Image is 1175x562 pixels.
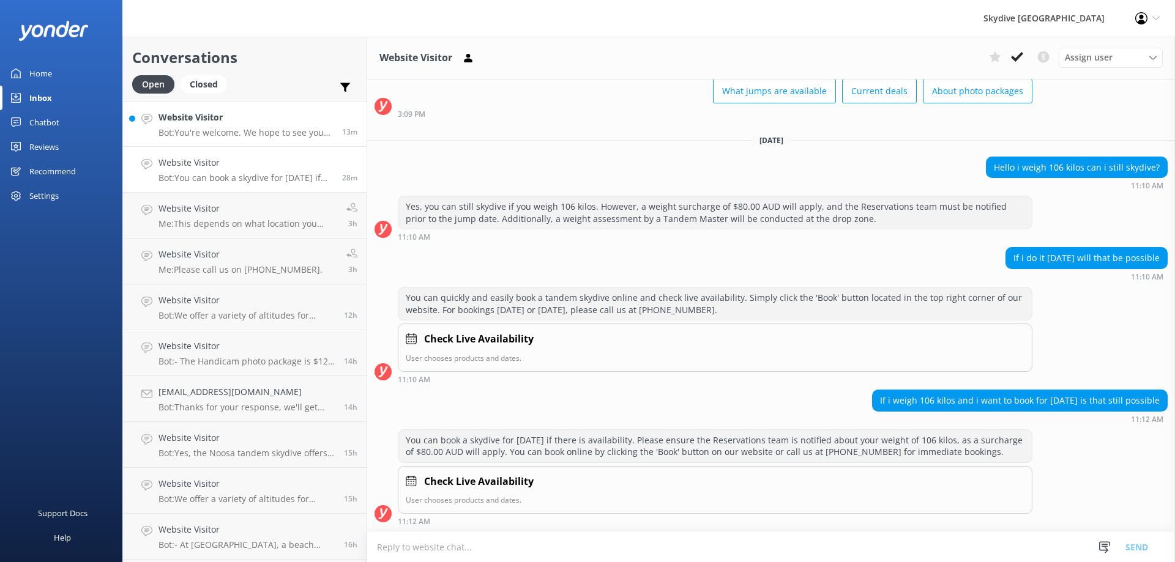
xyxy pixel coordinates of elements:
[344,402,357,412] span: Sep 24 2025 08:47pm (UTC +10:00) Australia/Brisbane
[344,356,357,366] span: Sep 24 2025 08:49pm (UTC +10:00) Australia/Brisbane
[344,310,357,320] span: Sep 24 2025 10:50pm (UTC +10:00) Australia/Brisbane
[159,339,335,353] h4: Website Visitor
[29,86,52,110] div: Inbox
[123,468,367,514] a: Website VisitorBot:We offer a variety of altitudes for skydiving, with all dropzones providing ju...
[713,79,836,103] button: What jumps are available
[159,431,335,445] h4: Website Visitor
[398,517,1032,525] div: Sep 25 2025 11:12am (UTC +10:00) Australia/Brisbane
[123,147,367,193] a: Website VisitorBot:You can book a skydive for [DATE] if there is availability. Please ensure the ...
[159,310,335,321] p: Bot: We offer a variety of altitudes for skydiving, with all dropzones providing jumps up to 15,0...
[398,287,1032,320] div: You can quickly and easily book a tandem skydive online and check live availability. Simply click...
[123,284,367,330] a: Website VisitorBot:We offer a variety of altitudes for skydiving, with all dropzones providing ju...
[29,61,52,86] div: Home
[159,218,337,229] p: Me: This depends on what location you want to look at!
[159,385,335,399] h4: [EMAIL_ADDRESS][DOMAIN_NAME]
[181,77,233,91] a: Closed
[181,75,227,94] div: Closed
[398,109,1032,118] div: Sep 24 2025 03:09pm (UTC +10:00) Australia/Brisbane
[123,376,367,422] a: [EMAIL_ADDRESS][DOMAIN_NAME]Bot:Thanks for your response, we'll get back to you as soon as we can...
[406,494,1024,506] p: User chooses products and dates.
[29,135,59,159] div: Reviews
[872,415,1168,423] div: Sep 25 2025 11:12am (UTC +10:00) Australia/Brisbane
[159,356,335,367] p: Bot: - The Handicam photo package is $129 per person and includes photos of your entire experienc...
[159,477,335,490] h4: Website Visitor
[159,448,335,459] p: Bot: Yes, the Noosa tandem skydive offers the chance to land on the beach every time.
[1131,416,1163,423] strong: 11:12 AM
[159,539,335,550] p: Bot: - At [GEOGRAPHIC_DATA], a beach landing is possible, but it depends on the weather and other...
[342,127,357,137] span: Sep 25 2025 11:29am (UTC +10:00) Australia/Brisbane
[123,330,367,376] a: Website VisitorBot:- The Handicam photo package is $129 per person and includes photos of your en...
[1006,248,1167,268] div: If i do it [DATE] will that be possible
[398,376,430,383] strong: 11:10 AM
[424,474,534,490] h4: Check Live Availability
[123,422,367,468] a: Website VisitorBot:Yes, the Noosa tandem skydive offers the chance to land on the beach every tim...
[923,79,1032,103] button: About photo packages
[29,110,59,135] div: Chatbot
[132,46,357,69] h2: Conversations
[38,501,88,525] div: Support Docs
[123,193,367,238] a: Website VisitorMe:This depends on what location you want to look at!3h
[1065,51,1113,64] span: Assign user
[29,183,59,208] div: Settings
[398,232,1032,241] div: Sep 25 2025 11:10am (UTC +10:00) Australia/Brisbane
[987,157,1167,178] div: Hello i weigh 106 kilos can i still skydive?
[123,514,367,560] a: Website VisitorBot:- At [GEOGRAPHIC_DATA], a beach landing is possible, but it depends on the wea...
[398,234,430,241] strong: 11:10 AM
[159,156,333,169] h4: Website Visitor
[159,202,337,215] h4: Website Visitor
[344,539,357,550] span: Sep 24 2025 06:55pm (UTC +10:00) Australia/Brisbane
[159,294,335,307] h4: Website Visitor
[1059,48,1163,67] div: Assign User
[348,218,357,229] span: Sep 25 2025 08:12am (UTC +10:00) Australia/Brisbane
[842,79,917,103] button: Current deals
[159,402,335,413] p: Bot: Thanks for your response, we'll get back to you as soon as we can during opening hours.
[344,448,357,458] span: Sep 24 2025 08:39pm (UTC +10:00) Australia/Brisbane
[398,518,430,525] strong: 11:12 AM
[348,264,357,275] span: Sep 25 2025 08:11am (UTC +10:00) Australia/Brisbane
[1131,273,1163,281] strong: 11:10 AM
[54,525,71,550] div: Help
[29,159,76,183] div: Recommend
[424,331,534,347] h4: Check Live Availability
[123,238,367,284] a: Website VisitorMe:Please call us on [PHONE_NUMBER].3h
[986,181,1168,190] div: Sep 25 2025 11:10am (UTC +10:00) Australia/Brisbane
[159,248,323,261] h4: Website Visitor
[344,494,357,504] span: Sep 24 2025 08:18pm (UTC +10:00) Australia/Brisbane
[379,50,452,66] h3: Website Visitor
[159,172,333,183] p: Bot: You can book a skydive for [DATE] if there is availability. Please ensure the Reservations t...
[159,264,323,275] p: Me: Please call us on [PHONE_NUMBER].
[159,127,333,138] p: Bot: You're welcome. We hope to see you at [GEOGRAPHIC_DATA] [GEOGRAPHIC_DATA] soon!
[1131,182,1163,190] strong: 11:10 AM
[342,172,357,183] span: Sep 25 2025 11:12am (UTC +10:00) Australia/Brisbane
[398,111,425,118] strong: 3:09 PM
[873,390,1167,411] div: If i weigh 106 kilos and i want to book for [DATE] is that still possible
[398,430,1032,462] div: You can book a skydive for [DATE] if there is availability. Please ensure the Reservations team i...
[752,135,791,146] span: [DATE]
[406,352,1024,364] p: User chooses products and dates.
[159,111,333,124] h4: Website Visitor
[132,75,174,94] div: Open
[398,196,1032,229] div: Yes, you can still skydive if you weigh 106 kilos. However, a weight surcharge of $80.00 AUD will...
[159,494,335,505] p: Bot: We offer a variety of altitudes for skydiving, with all dropzones providing jumps up to 15,0...
[1005,272,1168,281] div: Sep 25 2025 11:10am (UTC +10:00) Australia/Brisbane
[123,101,367,147] a: Website VisitorBot:You're welcome. We hope to see you at [GEOGRAPHIC_DATA] [GEOGRAPHIC_DATA] soon...
[398,375,1032,383] div: Sep 25 2025 11:10am (UTC +10:00) Australia/Brisbane
[18,21,89,41] img: yonder-white-logo.png
[159,523,335,536] h4: Website Visitor
[132,77,181,91] a: Open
